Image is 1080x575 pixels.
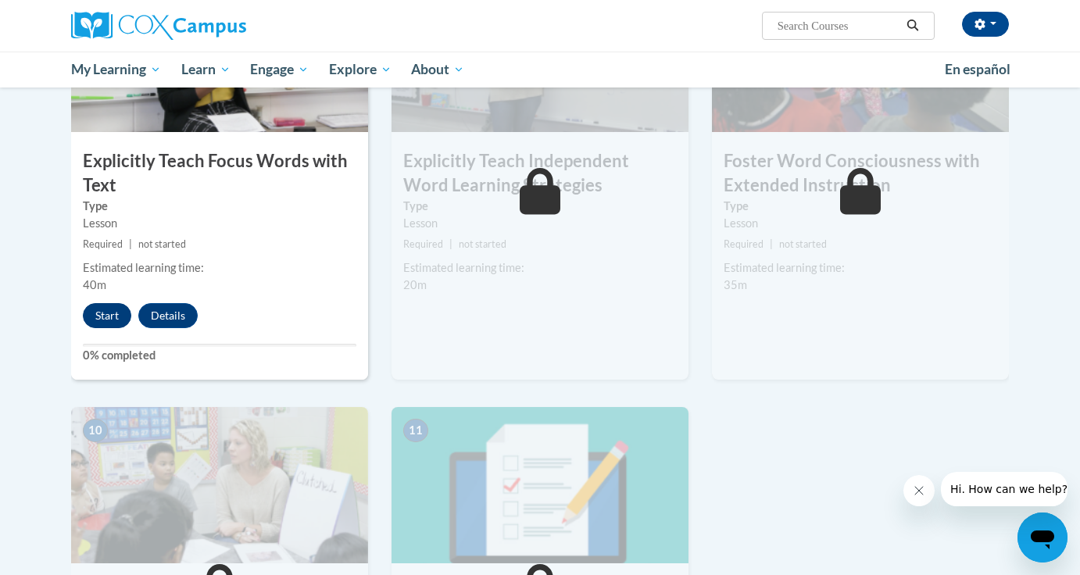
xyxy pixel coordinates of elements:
span: Explore [329,60,392,79]
span: not started [459,238,506,250]
a: Engage [240,52,319,87]
span: En español [945,61,1010,77]
div: Lesson [403,215,677,232]
div: Estimated learning time: [724,259,997,277]
a: My Learning [61,52,171,87]
span: | [770,238,773,250]
label: Type [724,198,997,215]
input: Search Courses [776,16,901,35]
span: My Learning [71,60,161,79]
span: not started [138,238,186,250]
span: Required [83,238,123,250]
div: Lesson [724,215,997,232]
span: 35m [724,278,747,291]
label: 0% completed [83,347,356,364]
span: 20m [403,278,427,291]
a: Cox Campus [71,12,368,40]
span: 11 [403,419,428,442]
button: Account Settings [962,12,1009,37]
iframe: Close message [903,475,935,506]
span: Engage [250,60,309,79]
img: Course Image [392,407,688,563]
div: Estimated learning time: [403,259,677,277]
div: Lesson [83,215,356,232]
iframe: Button to launch messaging window [1017,512,1067,562]
div: Estimated learning time: [83,259,356,277]
a: En español [935,53,1021,86]
span: 40m [83,278,106,291]
span: 10 [83,419,108,442]
img: Course Image [71,407,368,563]
a: About [402,52,475,87]
label: Type [83,198,356,215]
a: Learn [171,52,241,87]
a: Explore [319,52,402,87]
h3: Explicitly Teach Focus Words with Text [71,149,368,198]
iframe: Message from company [941,472,1067,506]
img: Cox Campus [71,12,246,40]
span: About [411,60,464,79]
span: Required [724,238,764,250]
span: | [449,238,452,250]
span: Required [403,238,443,250]
div: Main menu [48,52,1032,87]
h3: Explicitly Teach Independent Word Learning Strategies [392,149,688,198]
label: Type [403,198,677,215]
button: Details [138,303,198,328]
button: Search [901,16,924,35]
h3: Foster Word Consciousness with Extended Instruction [712,149,1009,198]
span: Learn [181,60,231,79]
button: Start [83,303,131,328]
span: not started [779,238,827,250]
span: | [129,238,132,250]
